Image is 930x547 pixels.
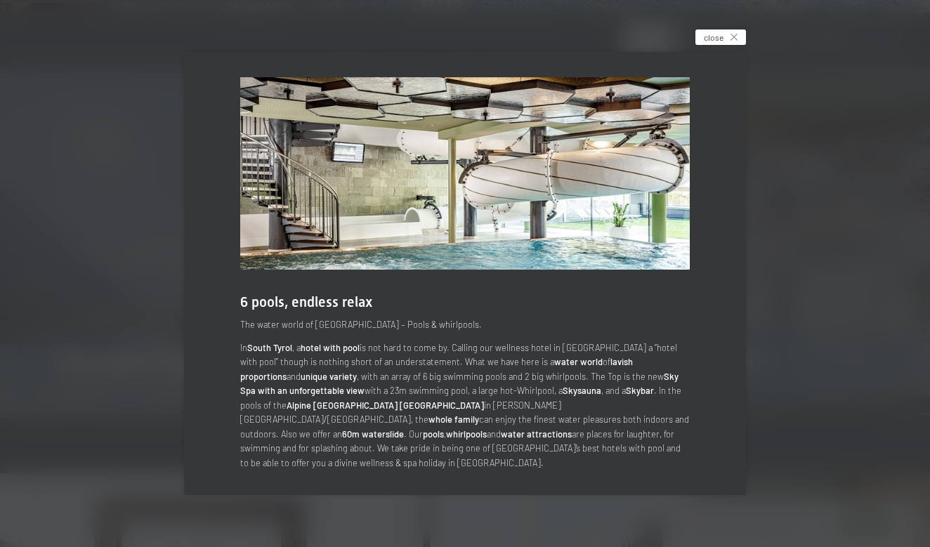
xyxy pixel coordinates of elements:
[626,385,654,396] strong: Skybar
[554,356,603,367] strong: water world
[446,428,487,440] strong: whirlpools
[704,32,723,44] span: close
[423,428,444,440] strong: pools
[240,317,690,331] p: The water world of [GEOGRAPHIC_DATA] – Pools & whirlpools.
[240,77,690,270] img: Holiday - swimming pool - bubble benches - baby pool etc.
[240,356,633,381] strong: lavish proportions
[563,385,601,396] strong: Skysauna
[240,341,690,470] p: In , a is not hard to come by. Calling our wellness hotel in [GEOGRAPHIC_DATA] a “hotel with pool...
[428,414,479,425] strong: whole family
[501,428,572,440] strong: water attractions
[240,294,372,310] span: 6 pools, endless relax
[301,371,357,382] strong: unique variety
[247,342,292,353] strong: South Tyrol
[301,342,360,353] strong: hotel with pool
[287,400,484,411] strong: Alpine [GEOGRAPHIC_DATA] [GEOGRAPHIC_DATA]
[342,428,404,440] strong: 60m waterslide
